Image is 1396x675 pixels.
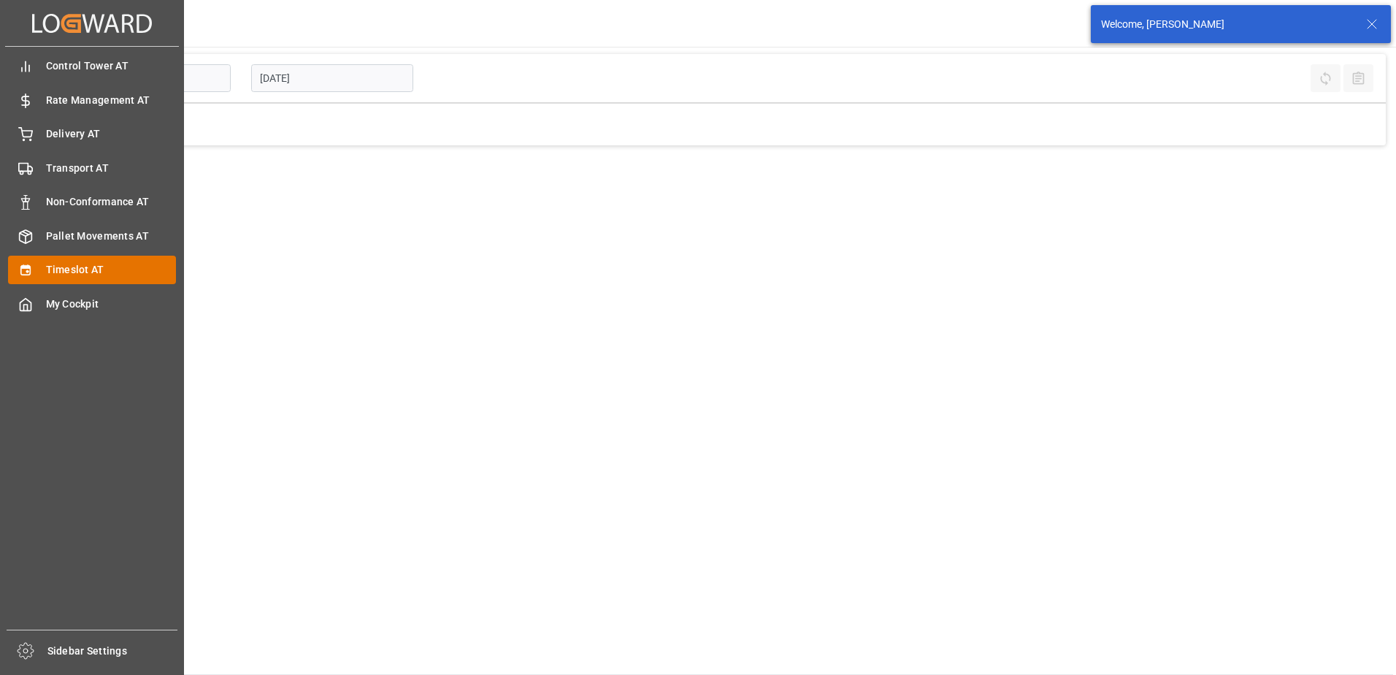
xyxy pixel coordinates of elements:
[46,297,177,312] span: My Cockpit
[8,221,176,250] a: Pallet Movements AT
[8,289,176,318] a: My Cockpit
[46,161,177,176] span: Transport AT
[8,120,176,148] a: Delivery AT
[46,93,177,108] span: Rate Management AT
[8,256,176,284] a: Timeslot AT
[8,85,176,114] a: Rate Management AT
[46,229,177,244] span: Pallet Movements AT
[46,194,177,210] span: Non-Conformance AT
[251,64,413,92] input: DD.MM.YYYY
[46,58,177,74] span: Control Tower AT
[8,153,176,182] a: Transport AT
[47,644,178,659] span: Sidebar Settings
[46,126,177,142] span: Delivery AT
[46,262,177,278] span: Timeslot AT
[1101,17,1352,32] div: Welcome, [PERSON_NAME]
[8,52,176,80] a: Control Tower AT
[8,188,176,216] a: Non-Conformance AT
